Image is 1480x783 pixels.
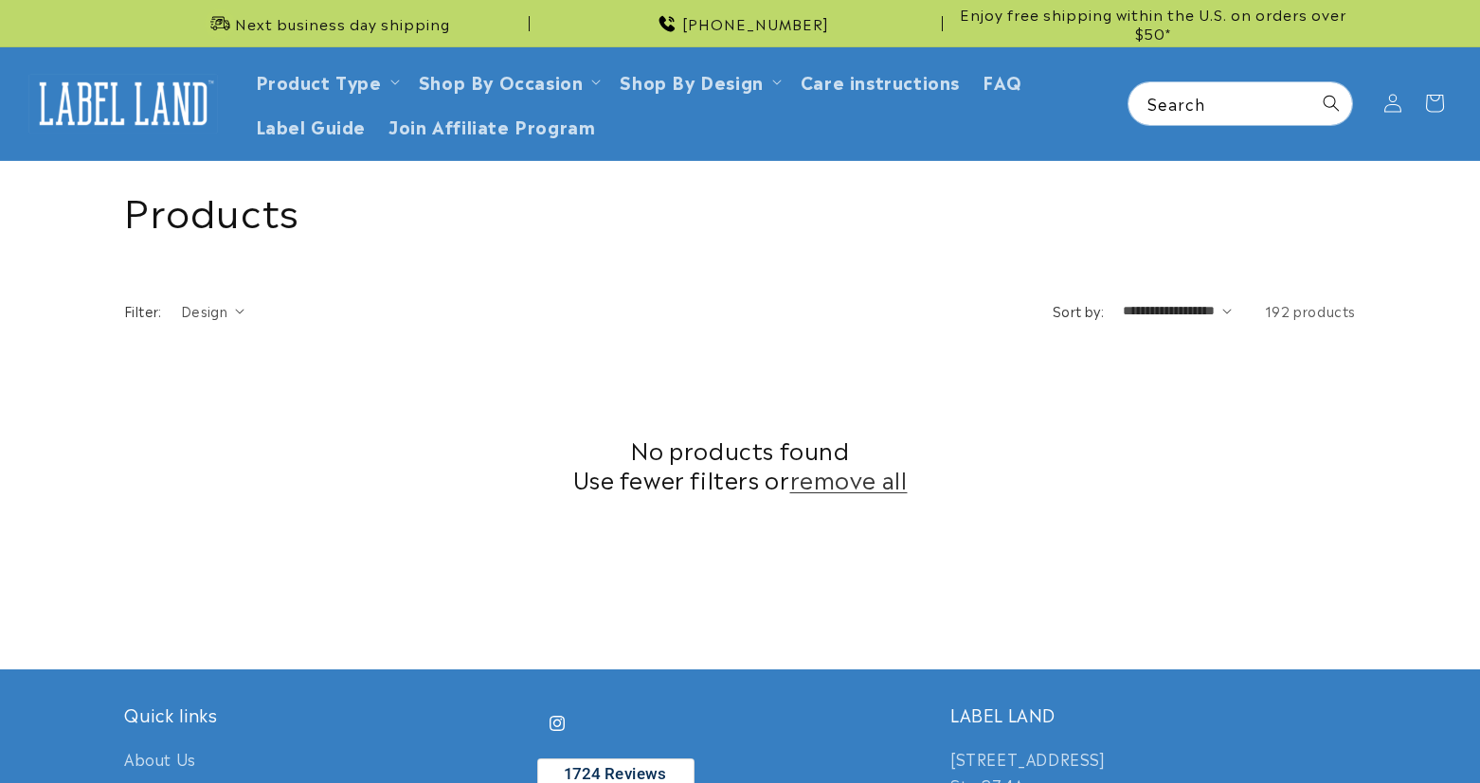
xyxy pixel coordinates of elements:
span: Care instructions [801,70,960,92]
a: FAQ [971,59,1034,103]
span: 192 products [1265,301,1356,320]
summary: Design (0 selected) [181,301,244,321]
span: Design [181,301,227,320]
span: Next business day shipping [235,14,450,33]
iframe: Gorgias Floating Chat [1082,694,1461,764]
summary: Product Type [244,59,407,103]
span: Enjoy free shipping within the U.S. on orders over $50* [950,5,1356,42]
a: Care instructions [789,59,971,103]
span: Label Guide [256,115,367,136]
h1: Products [124,185,1356,234]
span: [PHONE_NUMBER] [682,14,829,33]
a: remove all [790,464,908,493]
a: Label Land [22,67,226,140]
label: Sort by: [1053,301,1104,320]
a: Product Type [256,68,382,94]
a: Join Affiliate Program [377,103,606,148]
h2: No products found Use fewer filters or [124,435,1356,493]
span: Shop By Occasion [419,70,584,92]
summary: Shop By Design [608,59,788,103]
span: FAQ [983,70,1022,92]
summary: Shop By Occasion [407,59,609,103]
a: Shop By Design [620,68,763,94]
a: Label Guide [244,103,378,148]
button: Search [1310,82,1352,124]
span: Join Affiliate Program [388,115,595,136]
h2: Filter: [124,301,162,321]
img: Label Land [28,74,218,133]
h2: LABEL LAND [950,703,1356,725]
